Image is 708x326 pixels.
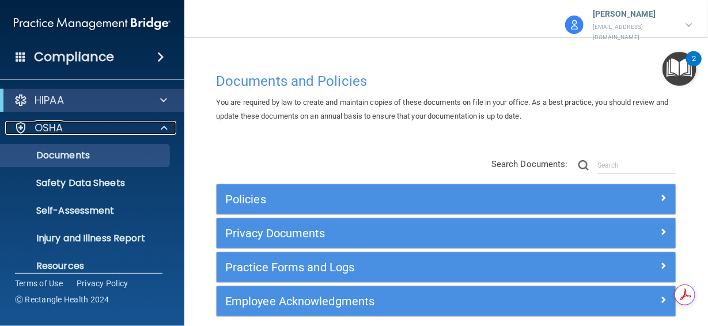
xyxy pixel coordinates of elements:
[565,16,584,34] img: avatar.17b06cb7.svg
[216,74,676,89] h4: Documents and Policies
[7,150,165,161] p: Documents
[14,93,167,107] a: HIPAA
[686,23,692,27] img: arrow-down.227dba2b.svg
[662,52,696,86] button: Open Resource Center, 2 new notifications
[15,278,63,289] a: Terms of Use
[7,177,165,189] p: Safety Data Sheets
[7,260,165,272] p: Resources
[225,295,552,308] h5: Employee Acknowledgments
[225,193,552,206] h5: Policies
[7,233,165,244] p: Injury and Illness Report
[225,261,552,274] h5: Practice Forms and Logs
[34,49,114,65] h4: Compliance
[225,224,667,242] a: Privacy Documents
[593,7,674,22] p: [PERSON_NAME]
[225,292,667,310] a: Employee Acknowledgments
[578,160,589,170] img: ic-search.3b580494.png
[225,190,667,209] a: Policies
[692,59,696,74] div: 2
[225,258,667,276] a: Practice Forms and Logs
[15,294,109,305] span: Ⓒ Rectangle Health 2024
[14,12,171,35] img: PMB logo
[216,98,669,120] span: You are required by law to create and maintain copies of these documents on file in your office. ...
[225,227,552,240] h5: Privacy Documents
[7,205,165,217] p: Self-Assessment
[35,121,63,135] p: OSHA
[597,157,676,174] input: Search
[35,93,64,107] p: HIPAA
[77,278,128,289] a: Privacy Policy
[14,121,168,135] a: OSHA
[593,22,674,43] p: [EMAIL_ADDRESS][DOMAIN_NAME]
[491,159,568,169] span: Search Documents:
